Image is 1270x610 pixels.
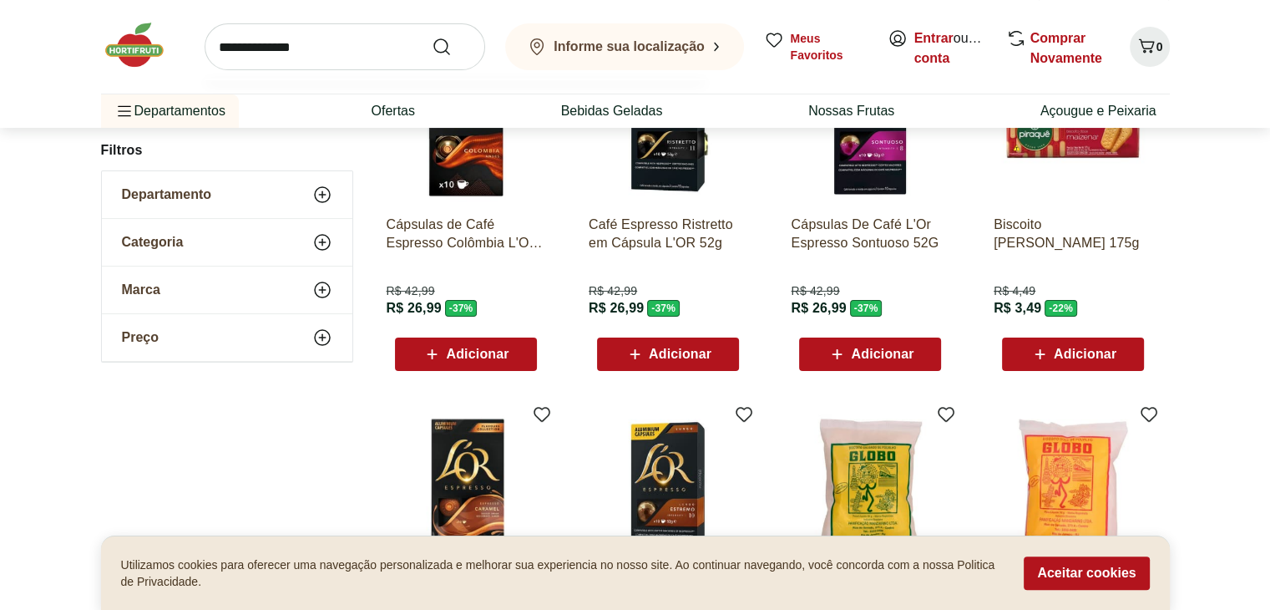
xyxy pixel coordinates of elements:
[791,216,949,252] a: Cápsulas De Café L'Or Espresso Sontuoso 52G
[387,216,545,252] a: Cápsulas de Café Espresso Colômbia L'OR 52g
[589,411,747,570] img: Café Espresso Estremo Lungo em Cápsula L'OR 52g
[101,20,185,70] img: Hortifruti
[505,23,744,70] button: Informe sua localização
[387,282,435,299] span: R$ 42,99
[122,282,160,298] span: Marca
[994,216,1152,252] a: Biscoito [PERSON_NAME] 175g
[1054,348,1116,361] span: Adicionar
[589,282,637,299] span: R$ 42,99
[102,171,352,218] button: Departamento
[791,299,846,318] span: R$ 26,99
[649,348,711,361] span: Adicionar
[122,234,184,251] span: Categoria
[114,91,225,131] span: Departamentos
[432,37,472,57] button: Submit Search
[122,186,212,203] span: Departamento
[1030,31,1102,65] a: Comprar Novamente
[1040,101,1156,121] a: Açougue e Peixaria
[589,299,644,318] span: R$ 26,99
[1130,27,1170,67] button: Carrinho
[205,23,485,70] input: search
[1045,300,1077,317] span: - 22 %
[445,300,478,317] span: - 37 %
[446,348,509,361] span: Adicionar
[387,411,545,570] img: Cápsulas de Café Espresso Caramelo L'OR 52g
[791,282,839,299] span: R$ 42,99
[994,411,1152,570] img: Biscoito Globo Doce 30g
[850,300,883,317] span: - 37 %
[102,219,352,266] button: Categoria
[764,30,868,64] a: Meus Favoritos
[387,299,442,318] span: R$ 26,99
[914,31,954,45] a: Entrar
[102,314,352,361] button: Preço
[122,329,159,346] span: Preço
[914,28,989,69] span: ou
[597,338,739,371] button: Adicionar
[647,300,680,317] span: - 37 %
[554,39,705,53] b: Informe sua localização
[121,557,1004,590] p: Utilizamos cookies para oferecer uma navegação personalizada e melhorar sua experiencia no nosso ...
[1024,557,1149,590] button: Aceitar cookies
[395,338,537,371] button: Adicionar
[1002,338,1144,371] button: Adicionar
[791,30,868,64] span: Meus Favoritos
[851,348,913,361] span: Adicionar
[101,134,353,167] h2: Filtros
[808,101,894,121] a: Nossas Frutas
[994,299,1041,318] span: R$ 3,49
[102,267,352,313] button: Marca
[1156,40,1163,53] span: 0
[791,411,949,570] img: Biscoito Globo Salgado 30g
[114,91,134,131] button: Menu
[799,338,941,371] button: Adicionar
[994,282,1035,299] span: R$ 4,49
[561,101,663,121] a: Bebidas Geladas
[589,216,747,252] a: Café Espresso Ristretto em Cápsula L'OR 52g
[371,101,414,121] a: Ofertas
